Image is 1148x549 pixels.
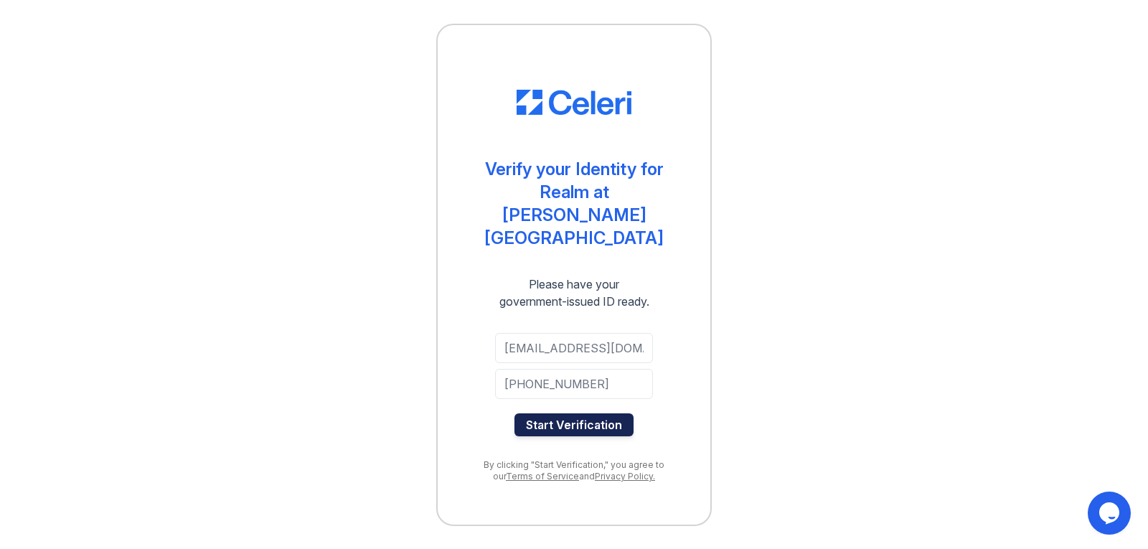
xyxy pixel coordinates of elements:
[495,369,653,399] input: Phone
[506,471,579,482] a: Terms of Service
[466,158,682,250] div: Verify your Identity for Realm at [PERSON_NAME][GEOGRAPHIC_DATA]
[474,276,675,310] div: Please have your government-issued ID ready.
[466,459,682,482] div: By clicking "Start Verification," you agree to our and
[514,413,634,436] button: Start Verification
[1088,492,1134,535] iframe: chat widget
[517,90,631,116] img: CE_Logo_Blue-a8612792a0a2168367f1c8372b55b34899dd931a85d93a1a3d3e32e68fde9ad4.png
[495,333,653,363] input: Email
[595,471,655,482] a: Privacy Policy.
